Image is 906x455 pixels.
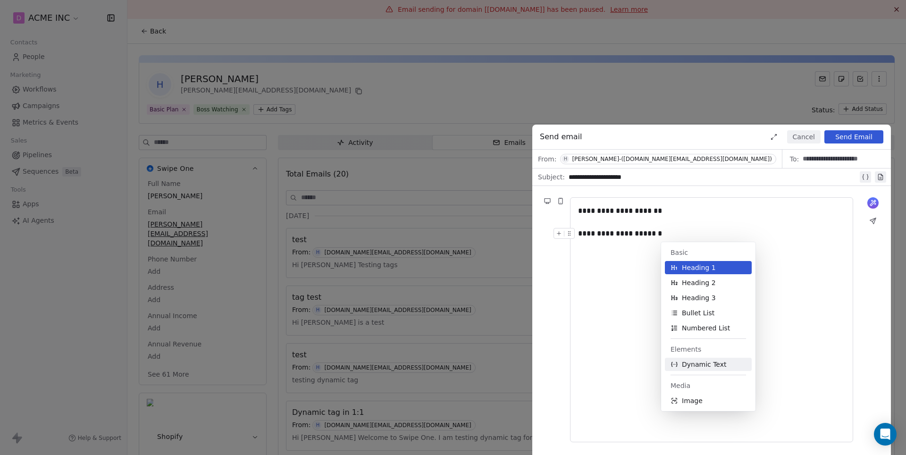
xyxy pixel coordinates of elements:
span: Heading 3 [682,293,716,303]
span: From: [538,154,556,164]
button: Heading 1 [665,261,752,274]
span: Basic [671,248,746,257]
button: Heading 2 [665,276,752,289]
span: Media [671,381,746,390]
span: Elements [671,345,746,354]
div: [PERSON_NAME]-([DOMAIN_NAME][EMAIL_ADDRESS][DOMAIN_NAME]) [572,156,772,162]
span: Heading 2 [682,278,716,287]
button: Bullet List [665,306,752,320]
button: Cancel [787,130,821,143]
span: Heading 1 [682,263,716,272]
button: Numbered List [665,321,752,335]
span: Numbered List [682,323,730,333]
button: Image [665,394,752,407]
button: Heading 3 [665,291,752,304]
div: Open Intercom Messenger [874,423,897,446]
span: Bullet List [682,308,714,318]
span: Dynamic Text [682,360,727,369]
span: Subject: [538,172,565,185]
button: Dynamic Text [665,358,752,371]
span: To: [790,154,799,164]
button: Send Email [824,130,883,143]
div: H [564,155,568,163]
span: Send email [540,131,582,143]
span: Image [682,396,703,405]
